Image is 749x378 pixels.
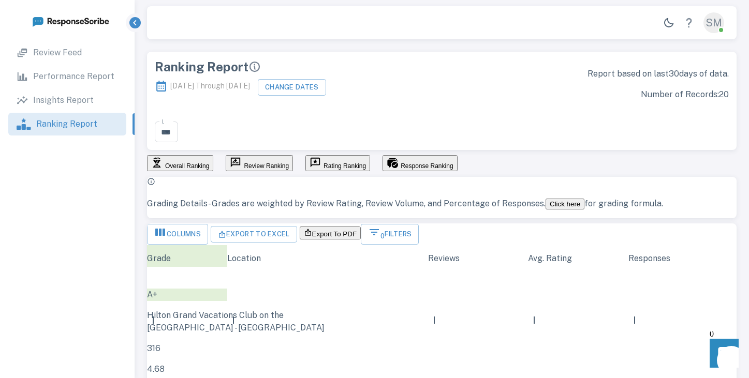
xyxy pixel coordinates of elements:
[428,245,528,267] div: Reviews
[227,248,428,269] div: Location
[155,59,436,74] div: Ranking Report
[32,14,109,27] img: logo
[162,117,164,126] label: Locations
[147,155,213,171] button: Overall Ranking
[448,68,729,80] p: Report based on last 30 days of data.
[305,155,370,171] button: Rating Ranking
[546,199,584,209] button: Click here
[147,309,348,334] p: Hilton Grand Vacations Club on the [GEOGRAPHIC_DATA] - [GEOGRAPHIC_DATA]
[383,155,457,171] button: Response Ranking
[8,65,126,88] a: Performance Report
[147,248,227,269] div: Grade
[147,224,208,245] button: Select the columns you would like displayed.
[147,278,152,283] button: Sort
[155,77,250,96] p: [DATE] Through [DATE]
[147,289,227,301] p: A+
[628,278,634,283] button: Sort
[147,342,247,355] p: 316
[528,245,628,267] div: Avg. Rating
[33,94,94,107] p: Insights Report
[700,331,744,376] iframe: Front Chat
[528,248,628,269] div: Avg. Rating
[226,155,293,171] button: Review Ranking
[703,12,724,33] div: SM
[428,248,528,269] div: Reviews
[33,70,114,83] p: Performance Report
[380,232,385,240] span: 0
[528,278,533,283] button: Sort
[628,248,729,269] div: Responses
[147,198,737,210] p: Grading Details- Grades are weighted by Review Rating, Review Volume, and Percentage of Responses...
[448,88,729,101] p: Number of Records: 20
[258,79,326,96] button: Change Dates
[628,245,729,267] div: Responses
[8,113,126,135] a: Ranking Report
[147,245,227,267] div: Grade
[428,278,433,283] button: Sort
[160,125,174,139] button: Open
[36,118,97,130] p: Ranking Report
[679,12,699,33] a: Help Center
[227,245,428,267] div: Location
[8,89,126,112] a: Insights Report
[227,278,232,283] button: Sort
[147,363,247,375] p: 4.68
[211,226,297,243] button: Export To Excel
[33,47,82,59] p: Review Feed
[361,224,419,245] button: Show filters
[300,226,361,239] button: Export To PDF
[8,41,126,64] a: Review Feed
